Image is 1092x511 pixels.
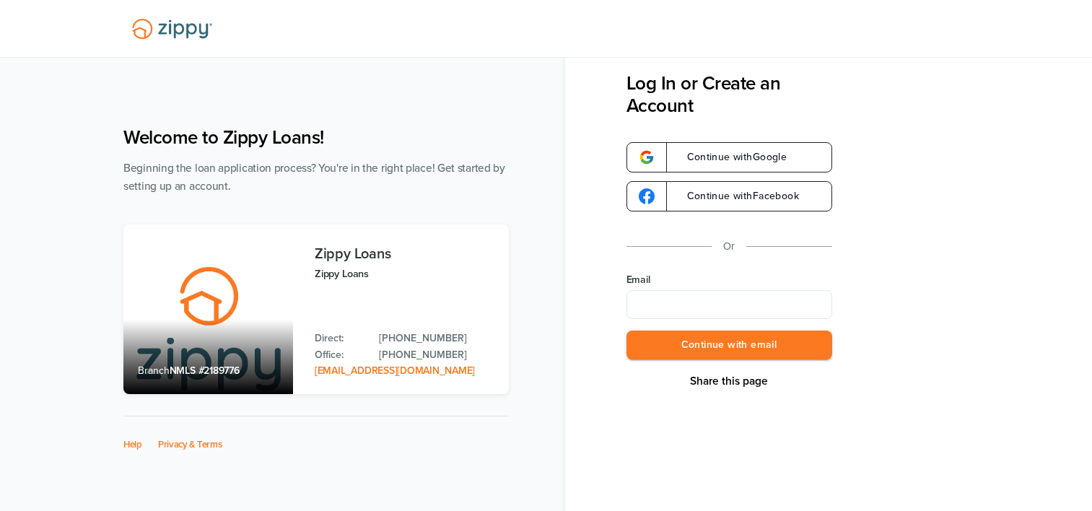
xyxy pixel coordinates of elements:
a: Direct Phone: 512-975-2947 [379,331,494,346]
p: Or [723,237,735,255]
img: Lender Logo [123,12,221,45]
a: Help [123,439,142,450]
span: Beginning the loan application process? You're in the right place! Get started by setting up an a... [123,162,505,193]
label: Email [626,273,832,287]
span: NMLS #2189776 [170,364,240,377]
p: Office: [315,347,364,363]
h1: Welcome to Zippy Loans! [123,126,509,149]
a: Privacy & Terms [158,439,222,450]
a: Office Phone: 512-975-2947 [379,347,494,363]
h3: Log In or Create an Account [626,72,832,117]
span: Continue with Google [673,152,787,162]
span: Branch [138,364,170,377]
img: google-logo [639,188,655,204]
input: Email Address [626,290,832,319]
p: Zippy Loans [315,266,494,282]
span: Continue with Facebook [673,191,799,201]
button: Share This Page [686,374,772,388]
a: Email Address: zippyguide@zippymh.com [315,364,475,377]
a: google-logoContinue withGoogle [626,142,832,172]
p: Direct: [315,331,364,346]
h3: Zippy Loans [315,246,494,262]
button: Continue with email [626,331,832,360]
img: google-logo [639,149,655,165]
a: google-logoContinue withFacebook [626,181,832,211]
